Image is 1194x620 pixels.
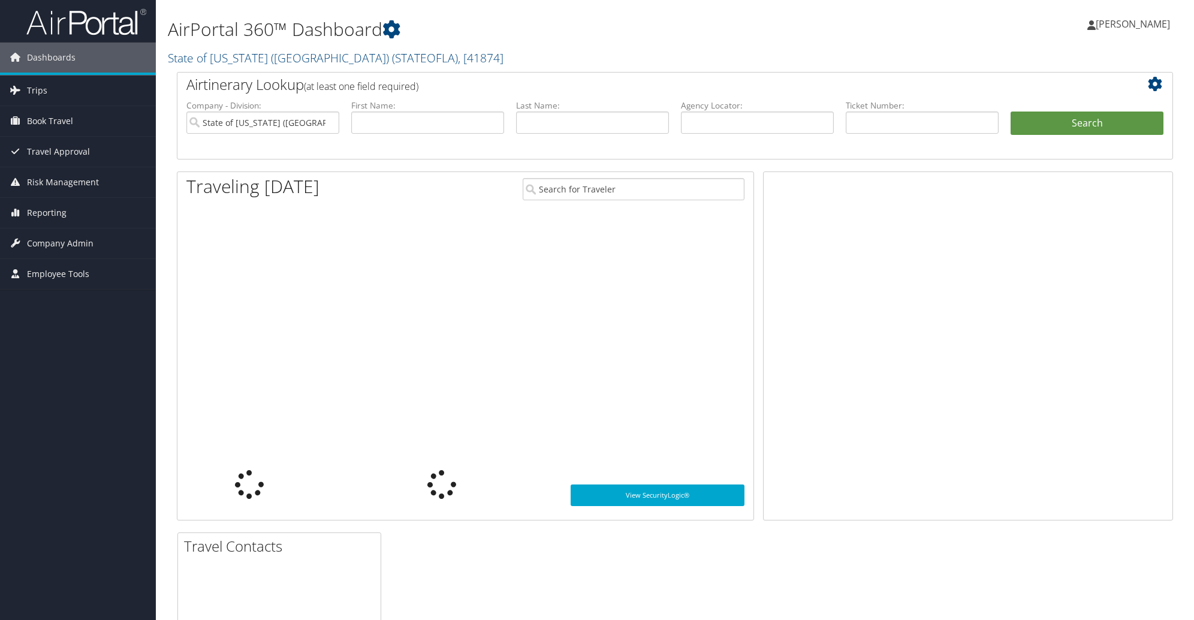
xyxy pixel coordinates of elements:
span: Travel Approval [27,137,90,167]
span: Risk Management [27,167,99,197]
span: Reporting [27,198,67,228]
a: State of [US_STATE] ([GEOGRAPHIC_DATA]) [168,50,503,66]
label: Agency Locator: [681,100,834,112]
h1: AirPortal 360™ Dashboard [168,17,844,42]
img: airportal-logo.png [26,8,146,36]
label: Ticket Number: [846,100,999,112]
h2: Airtinerary Lookup [186,74,1081,95]
a: View SecurityLogic® [571,484,744,506]
span: Dashboards [27,43,76,73]
span: (at least one field required) [304,80,418,93]
input: Search for Traveler [523,178,745,200]
button: Search [1011,112,1163,136]
span: Employee Tools [27,259,89,289]
a: [PERSON_NAME] [1087,6,1182,42]
span: Company Admin [27,228,94,258]
h1: Traveling [DATE] [186,174,319,199]
span: , [ 41874 ] [458,50,503,66]
label: Company - Division: [186,100,339,112]
h2: Travel Contacts [184,536,381,556]
span: ( STATEOFLA ) [392,50,458,66]
span: [PERSON_NAME] [1096,17,1170,31]
span: Book Travel [27,106,73,136]
label: First Name: [351,100,504,112]
label: Last Name: [516,100,669,112]
span: Trips [27,76,47,106]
